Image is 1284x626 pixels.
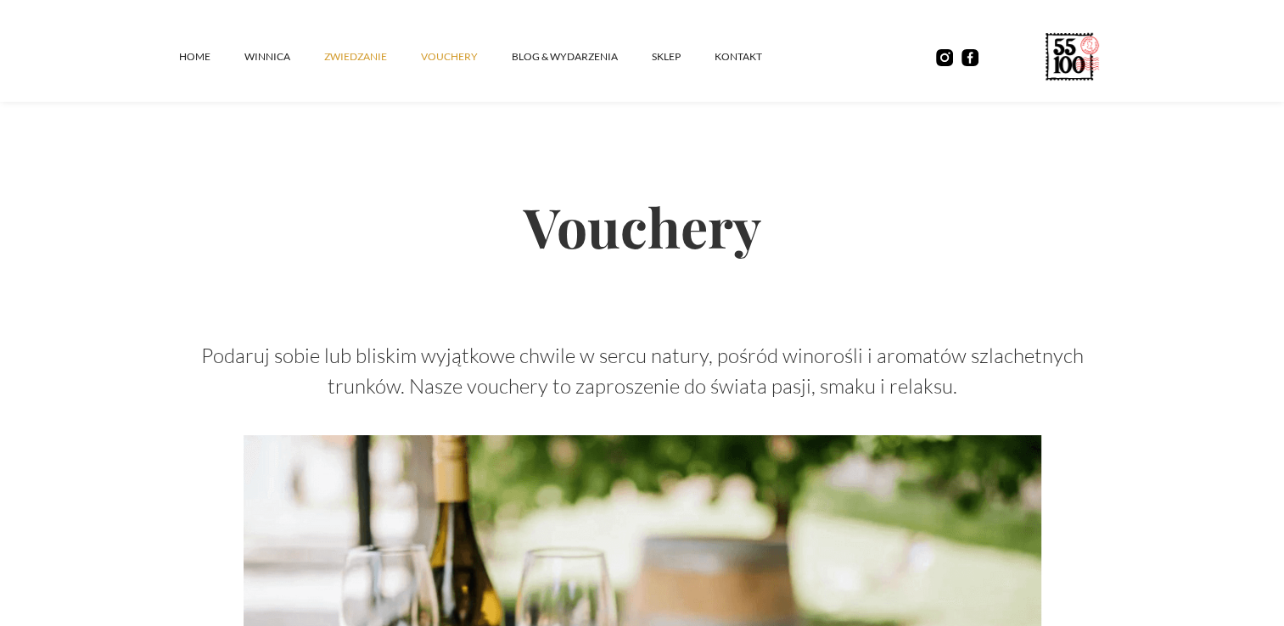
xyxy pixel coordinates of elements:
p: Podaruj sobie lub bliskim wyjątkowe chwile w sercu natury, pośród winorośli i aromatów szlachetny... [179,340,1106,401]
a: kontakt [715,31,796,82]
a: winnica [244,31,324,82]
a: vouchery [421,31,512,82]
a: ZWIEDZANIE [324,31,421,82]
a: SKLEP [652,31,715,82]
a: Blog & Wydarzenia [512,31,652,82]
h2: Vouchery [179,139,1106,313]
a: Home [179,31,244,82]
